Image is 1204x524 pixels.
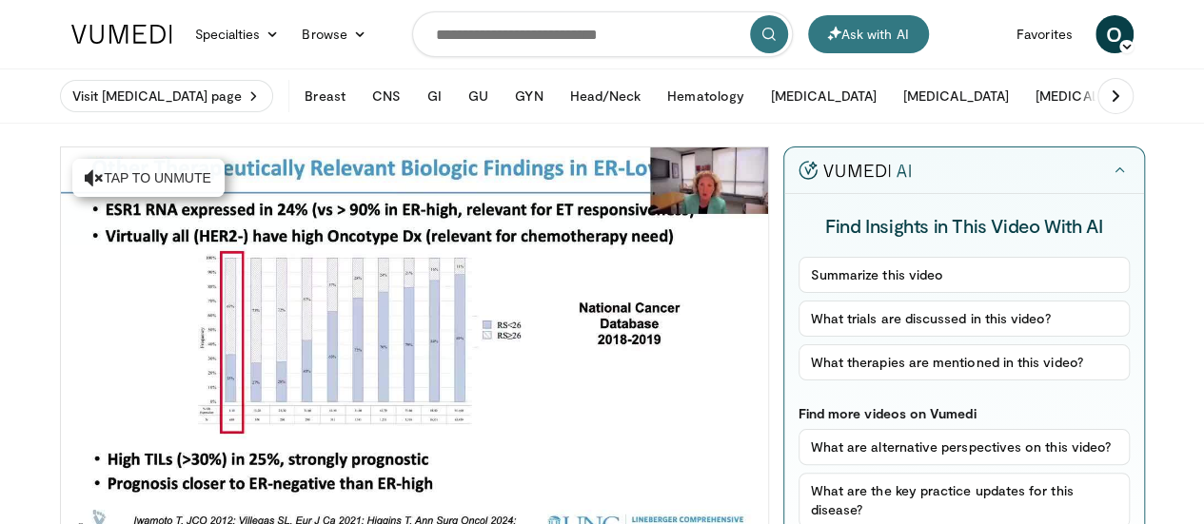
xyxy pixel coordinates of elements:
[760,77,888,115] button: [MEDICAL_DATA]
[416,77,453,115] button: GI
[656,77,756,115] button: Hematology
[71,25,172,44] img: VuMedi Logo
[558,77,652,115] button: Head/Neck
[293,77,356,115] button: Breast
[1095,15,1134,53] a: O
[1005,15,1084,53] a: Favorites
[892,77,1020,115] button: [MEDICAL_DATA]
[361,77,412,115] button: CNS
[799,301,1130,337] button: What trials are discussed in this video?
[799,257,1130,293] button: Summarize this video
[503,77,554,115] button: GYN
[799,213,1130,238] h4: Find Insights in This Video With AI
[72,159,225,197] button: Tap to unmute
[60,80,274,112] a: Visit [MEDICAL_DATA] page
[799,405,1130,421] p: Find more videos on Vumedi
[290,15,378,53] a: Browse
[799,344,1130,380] button: What therapies are mentioned in this video?
[799,429,1130,465] button: What are alternative perspectives on this video?
[799,161,911,180] img: vumedi-ai-logo.v2.svg
[1024,77,1153,115] button: [MEDICAL_DATA]
[184,15,291,53] a: Specialties
[808,15,929,53] button: Ask with AI
[457,77,500,115] button: GU
[412,11,793,57] input: Search topics, interventions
